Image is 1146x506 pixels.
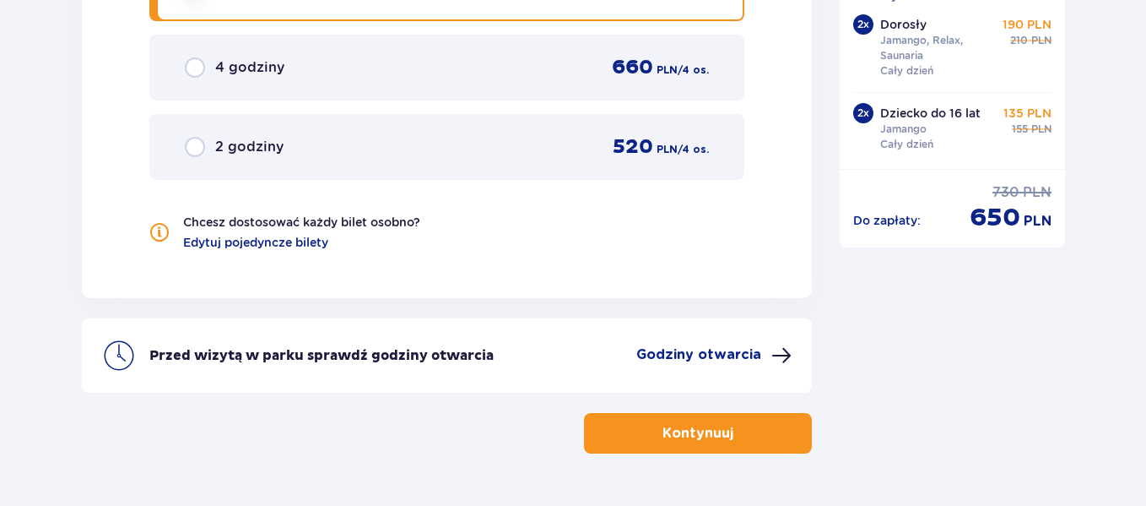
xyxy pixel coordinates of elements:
p: Chcesz dostosować każdy bilet osobno? [183,214,420,231]
p: Cały dzień [880,63,933,79]
p: 730 [992,183,1019,202]
p: 155 [1012,122,1028,137]
p: PLN [1024,212,1051,231]
p: / 4 os. [678,63,709,78]
p: PLN [657,63,678,78]
p: Godziny otwarcia [636,345,761,364]
div: 2 x [853,103,873,123]
p: 660 [612,55,653,80]
p: / 4 os. [678,142,709,157]
p: 190 PLN [1003,16,1051,33]
p: 520 [613,134,653,160]
p: 650 [970,202,1020,234]
p: Przed wizytą w parku sprawdź godziny otwarcia [149,346,494,365]
p: Dorosły [880,16,927,33]
p: PLN [1031,33,1051,48]
p: 4 godziny [215,58,284,77]
p: PLN [657,142,678,157]
p: Cały dzień [880,137,933,152]
button: Kontynuuj [584,413,812,454]
p: Jamango, Relax, Saunaria [880,33,997,63]
p: Jamango [880,122,927,137]
p: 2 godziny [215,138,284,156]
p: PLN [1023,183,1051,202]
p: Dziecko do 16 lat [880,105,981,122]
div: 2 x [853,14,873,35]
img: clock icon [102,339,136,373]
a: Edytuj pojedyncze bilety [183,234,328,251]
p: 135 PLN [1003,105,1051,122]
p: Kontynuuj [662,424,733,443]
p: 210 [1010,33,1028,48]
button: Godziny otwarcia [636,345,792,366]
p: Do zapłaty : [853,212,921,229]
p: PLN [1031,122,1051,137]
